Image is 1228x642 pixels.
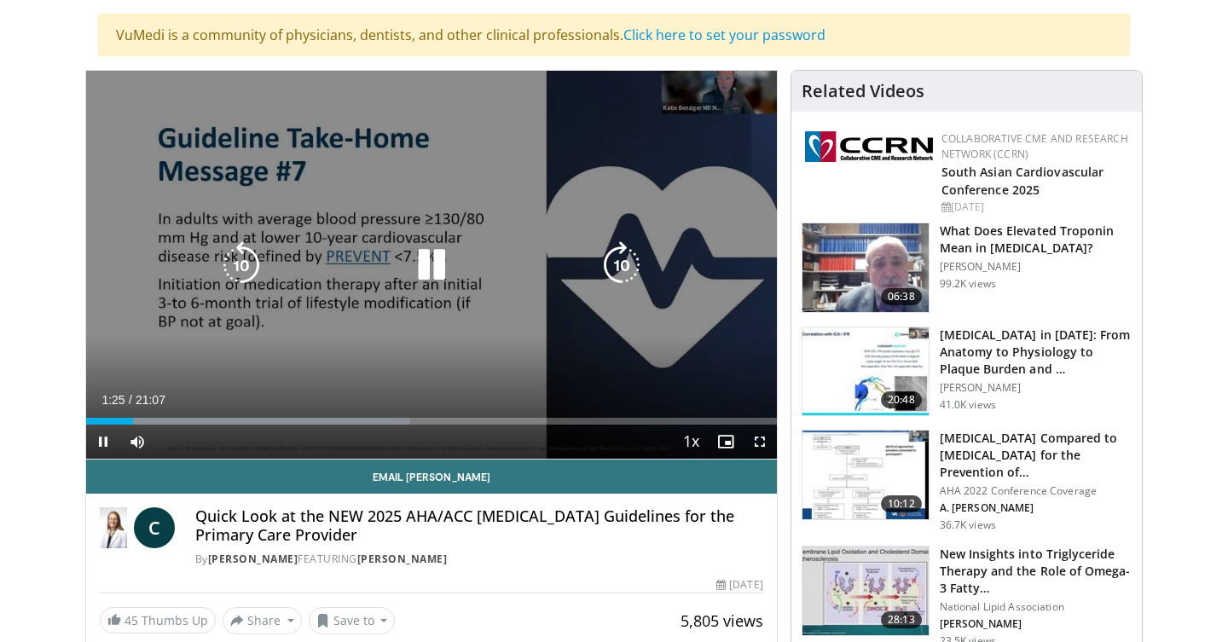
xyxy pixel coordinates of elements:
img: 45ea033d-f728-4586-a1ce-38957b05c09e.150x105_q85_crop-smart_upscale.jpg [802,547,929,635]
a: 45 Thumbs Up [100,607,216,633]
p: 99.2K views [940,277,996,291]
h4: Quick Look at the NEW 2025 AHA/ACC [MEDICAL_DATA] Guidelines for the Primary Care Provider [195,507,763,544]
span: 20:48 [881,391,922,408]
p: [PERSON_NAME] [940,381,1132,395]
span: 5,805 views [681,610,763,631]
span: 28:13 [881,611,922,628]
video-js: Video Player [86,71,777,460]
a: [PERSON_NAME] [208,552,298,566]
p: AHA 2022 Conference Coverage [940,484,1132,498]
h3: New Insights into Triglyceride Therapy and the Role of Omega-3 Fatty… [940,546,1132,597]
span: 1:25 [101,393,125,407]
span: 21:07 [136,393,165,407]
p: National Lipid Association [940,600,1132,614]
h3: What Does Elevated Troponin Mean in [MEDICAL_DATA]? [940,223,1132,257]
p: [PERSON_NAME] [940,260,1132,274]
a: 06:38 What Does Elevated Troponin Mean in [MEDICAL_DATA]? [PERSON_NAME] 99.2K views [802,223,1132,313]
div: [DATE] [716,577,762,593]
span: 10:12 [881,495,922,512]
a: [PERSON_NAME] [357,552,448,566]
button: Share [223,607,302,634]
p: 36.7K views [940,518,996,532]
button: Fullscreen [743,425,777,459]
img: Dr. Catherine P. Benziger [100,507,127,548]
button: Mute [120,425,154,459]
p: [PERSON_NAME] [940,617,1132,631]
button: Enable picture-in-picture mode [709,425,743,459]
span: 45 [125,612,138,628]
a: South Asian Cardiovascular Conference 2025 [941,164,1104,198]
button: Playback Rate [675,425,709,459]
h4: Related Videos [802,81,924,101]
img: a04ee3ba-8487-4636-b0fb-5e8d268f3737.png.150x105_q85_autocrop_double_scale_upscale_version-0.2.png [805,131,933,162]
img: 98daf78a-1d22-4ebe-927e-10afe95ffd94.150x105_q85_crop-smart_upscale.jpg [802,223,929,312]
a: 10:12 [MEDICAL_DATA] Compared to [MEDICAL_DATA] for the Prevention of… AHA 2022 Conference Covera... [802,430,1132,532]
a: 20:48 [MEDICAL_DATA] in [DATE]: From Anatomy to Physiology to Plaque Burden and … [PERSON_NAME] 4... [802,327,1132,417]
div: By FEATURING [195,552,763,567]
img: 823da73b-7a00-425d-bb7f-45c8b03b10c3.150x105_q85_crop-smart_upscale.jpg [802,327,929,416]
a: C [134,507,175,548]
span: 06:38 [881,288,922,305]
div: [DATE] [941,200,1128,215]
p: 41.0K views [940,398,996,412]
div: Progress Bar [86,418,777,425]
button: Save to [309,607,396,634]
button: Pause [86,425,120,459]
div: VuMedi is a community of physicians, dentists, and other clinical professionals. [98,14,1130,56]
span: / [129,393,132,407]
a: Click here to set your password [623,26,825,44]
img: 7c0f9b53-1609-4588-8498-7cac8464d722.150x105_q85_crop-smart_upscale.jpg [802,431,929,519]
a: Collaborative CME and Research Network (CCRN) [941,131,1128,161]
p: A. [PERSON_NAME] [940,501,1132,515]
a: Email [PERSON_NAME] [86,460,777,494]
h3: [MEDICAL_DATA] in [DATE]: From Anatomy to Physiology to Plaque Burden and … [940,327,1132,378]
h3: [MEDICAL_DATA] Compared to [MEDICAL_DATA] for the Prevention of… [940,430,1132,481]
